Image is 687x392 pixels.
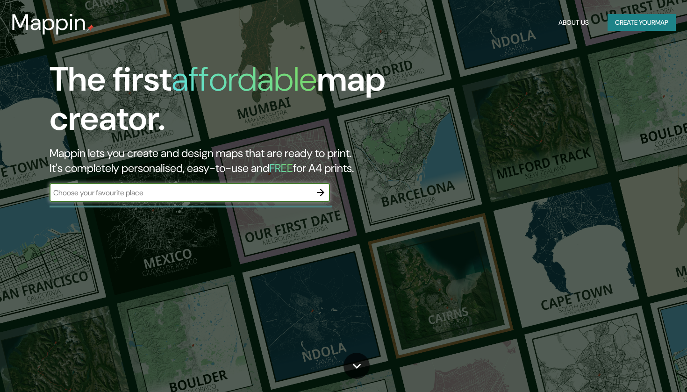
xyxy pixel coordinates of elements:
[172,57,317,101] h1: affordable
[608,14,676,31] button: Create yourmap
[11,9,86,36] h3: Mappin
[50,60,393,146] h1: The first map creator.
[555,14,593,31] button: About Us
[50,146,393,176] h2: Mappin lets you create and design maps that are ready to print. It's completely personalised, eas...
[269,161,293,175] h5: FREE
[50,187,311,198] input: Choose your favourite place
[86,24,94,32] img: mappin-pin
